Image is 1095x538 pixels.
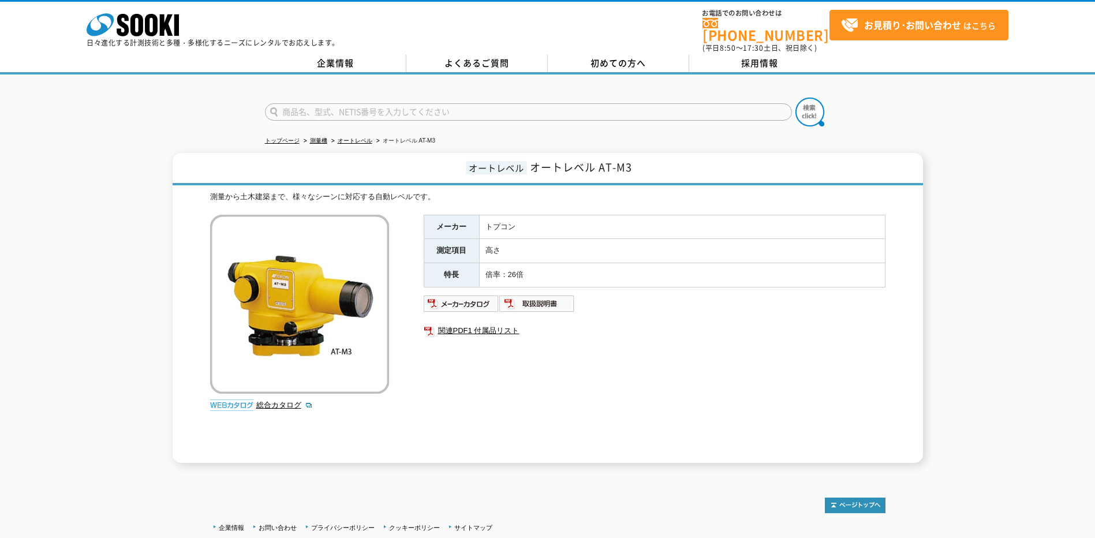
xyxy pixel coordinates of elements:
li: オートレベル AT-M3 [374,135,435,147]
span: オートレベル [466,161,527,174]
img: メーカーカタログ [424,294,499,313]
div: 測量から土木建築まで、様々なシーンに対応する自動レベルです。 [210,191,885,203]
a: お問い合わせ [259,524,297,531]
td: 倍率：26倍 [479,263,885,287]
a: [PHONE_NUMBER] [702,18,829,42]
input: 商品名、型式、NETIS番号を入力してください [265,103,792,121]
span: お電話でのお問い合わせは [702,10,829,17]
img: トップページへ [825,498,885,513]
th: 特長 [424,263,479,287]
a: プライバシーポリシー [311,524,375,531]
a: よくあるご質問 [406,55,548,72]
td: 高さ [479,239,885,263]
a: メーカーカタログ [424,302,499,311]
a: 関連PDF1 付属品リスト [424,323,885,338]
span: オートレベル AT-M3 [530,159,632,175]
img: 取扱説明書 [499,294,575,313]
strong: お見積り･お問い合わせ [864,18,961,32]
img: webカタログ [210,399,253,411]
span: 8:50 [720,43,736,53]
th: 測定項目 [424,239,479,263]
a: クッキーポリシー [389,524,440,531]
a: 取扱説明書 [499,302,575,311]
a: 企業情報 [265,55,406,72]
span: 初めての方へ [591,57,646,69]
span: (平日 ～ 土日、祝日除く) [702,43,817,53]
a: 測量機 [310,137,327,144]
a: 初めての方へ [548,55,689,72]
span: はこちら [841,17,996,34]
a: サイトマップ [454,524,492,531]
a: トップページ [265,137,300,144]
p: 日々進化する計測技術と多種・多様化するニーズにレンタルでお応えします。 [87,39,339,46]
a: 総合カタログ [256,401,313,409]
img: オートレベル AT-M3 [210,215,389,394]
a: オートレベル [338,137,372,144]
th: メーカー [424,215,479,239]
a: 企業情報 [219,524,244,531]
a: お見積り･お問い合わせはこちら [829,10,1008,40]
span: 17:30 [743,43,764,53]
td: トプコン [479,215,885,239]
img: btn_search.png [795,98,824,126]
a: 採用情報 [689,55,831,72]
